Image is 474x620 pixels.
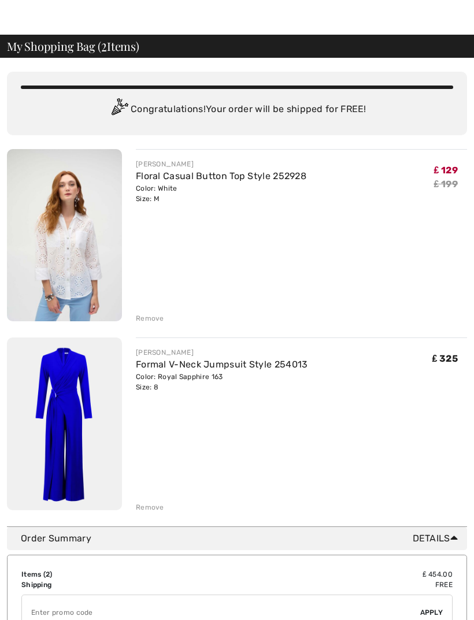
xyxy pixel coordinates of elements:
img: Formal V-Neck Jumpsuit Style 254013 [7,337,122,510]
s: ₤ 199 [434,179,458,190]
div: Color: White Size: M [136,183,306,204]
span: ₤ 325 [432,353,458,364]
td: Shipping [21,580,203,590]
div: [PERSON_NAME] [136,347,308,358]
div: Congratulations! Your order will be shipped for FREE! [21,98,453,121]
span: My Shopping Bag ( Items) [7,40,139,52]
div: Color: Royal Sapphire 163 Size: 8 [136,372,308,392]
div: [PERSON_NAME] [136,159,306,169]
td: Items ( ) [21,569,203,580]
div: Remove [136,313,164,324]
span: ₤ 129 [434,165,458,176]
span: 2 [46,570,50,578]
td: ₤ 454.00 [203,569,453,580]
div: Remove [136,502,164,513]
a: Floral Casual Button Top Style 252928 [136,170,306,181]
td: Free [203,580,453,590]
a: Formal V-Neck Jumpsuit Style 254013 [136,359,308,370]
span: 2 [101,38,107,53]
img: Floral Casual Button Top Style 252928 [7,149,122,321]
span: Apply [420,607,443,618]
span: Details [413,532,462,545]
img: Congratulation2.svg [108,98,131,121]
div: Order Summary [21,532,462,545]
